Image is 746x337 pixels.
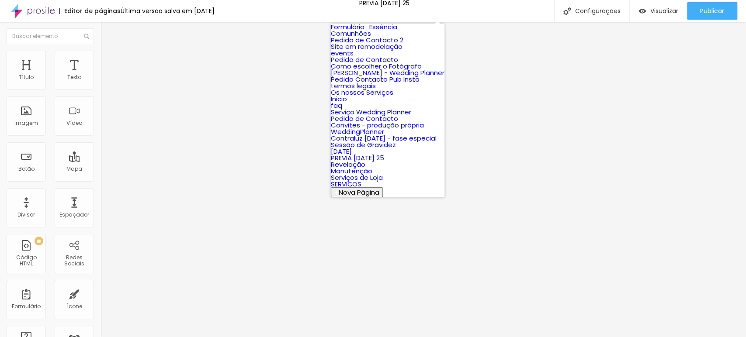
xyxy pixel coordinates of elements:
[19,74,34,80] div: Título
[331,147,352,156] a: [DATE]
[700,7,724,14] span: Publicar
[331,29,371,38] a: Comunhões
[331,75,420,84] a: Pedido Contacto Pub Insta
[17,212,35,218] div: Divisor
[331,68,444,77] a: [PERSON_NAME] - Wedding Planner
[630,2,687,20] button: Visualizar
[59,8,121,14] div: Editor de páginas
[331,120,424,130] a: Convites - produção própria
[67,303,82,309] div: Ícone
[18,166,35,172] div: Botão
[331,42,402,51] a: Site em remodelação
[331,48,354,58] a: events
[331,88,393,97] a: Os nossos Serviços
[331,173,383,182] a: Serviços de Loja
[12,303,41,309] div: Formulário
[59,212,89,218] div: Espaçador
[650,7,678,14] span: Visualizar
[331,101,342,110] a: faq
[66,166,82,172] div: Mapa
[57,254,91,267] div: Redes Sociais
[687,2,737,20] button: Publicar
[331,153,384,162] a: PREVIA [DATE] 25
[331,179,361,189] a: SERVIÇOS
[331,187,383,197] button: Nova Página
[7,28,94,44] input: Buscar elemento
[331,140,396,149] a: Sessão de Gravidez
[331,35,403,45] a: Pedido de Contacto 2
[638,7,646,15] img: view-1.svg
[339,188,379,197] span: Nova Página
[331,127,384,136] a: WeddingPlanner
[331,94,347,103] a: Inicio
[331,22,397,31] a: Formulário_Essência
[331,81,376,90] a: termos legais
[331,55,398,64] a: Pedido de Contacto
[331,160,365,169] a: Revelação
[9,254,43,267] div: Código HTML
[66,120,82,126] div: Vídeo
[331,107,411,117] a: Serviço Wedding Planner
[331,62,422,71] a: Como escolher o Fotógrafo
[84,34,89,39] img: Icone
[121,8,215,14] div: Última versão salva em [DATE]
[331,134,437,143] a: Contraluz [DATE] - fase especial
[563,7,571,15] img: Icone
[331,114,398,123] a: Pedido de Contacto
[101,22,746,337] iframe: Editor
[67,74,81,80] div: Texto
[14,120,38,126] div: Imagem
[331,166,372,175] a: Manutenção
